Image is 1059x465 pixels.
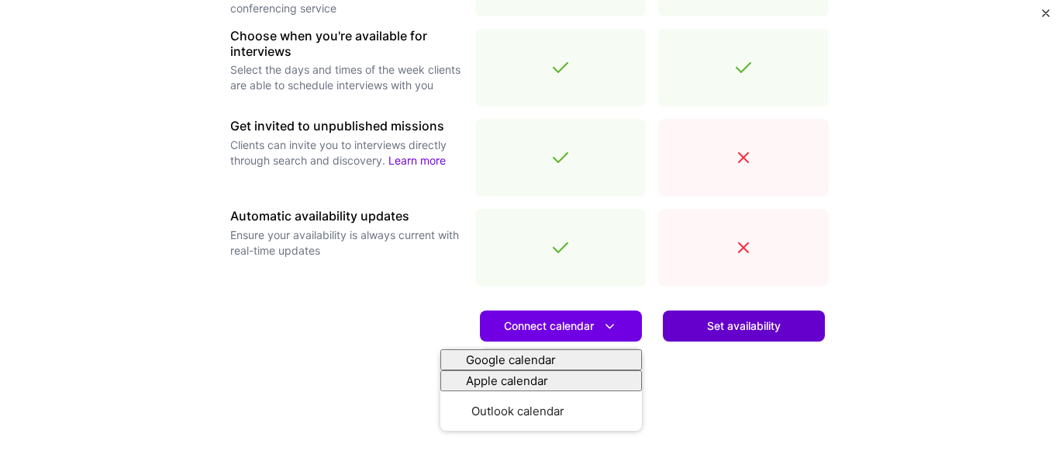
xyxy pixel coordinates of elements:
[1042,9,1050,26] button: Close
[480,348,642,379] a: Learn more
[388,154,446,167] a: Learn more
[440,349,642,370] button: Google calendar
[230,119,463,134] h3: Get invited to unpublished missions
[440,391,642,431] button: Outlook calendar
[504,318,618,335] span: Connect calendar
[707,318,781,334] span: Set availability
[230,209,463,224] h3: Automatic availability updates
[230,137,463,168] p: Clients can invite you to interviews directly through search and discovery.
[230,29,463,58] h3: Choose when you're available for interviews
[447,352,458,363] i: icon Google
[663,311,825,342] button: Set availability
[230,62,463,93] p: Select the days and times of the week clients are able to schedule interviews with you
[480,311,642,342] button: Connect calendar
[447,373,458,384] i: icon AppleCalendar
[440,370,642,391] button: Apple calendar
[230,227,463,259] p: Ensure your availability is always current with real-time updates
[452,405,464,417] i: icon OutlookCalendar
[602,318,618,335] i: icon DownArrowWhite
